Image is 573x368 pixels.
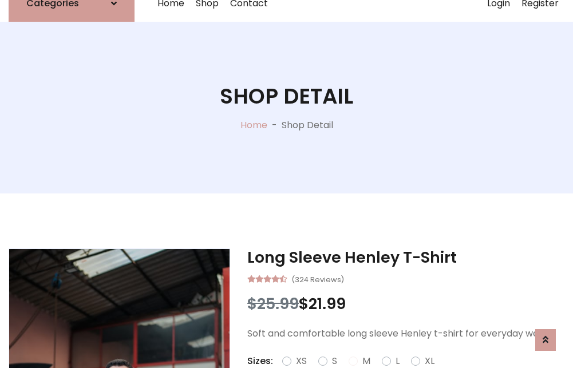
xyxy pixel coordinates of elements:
[247,354,273,368] p: Sizes:
[240,118,267,132] a: Home
[362,354,370,368] label: M
[296,354,307,368] label: XS
[332,354,337,368] label: S
[309,293,346,314] span: 21.99
[425,354,434,368] label: XL
[282,118,333,132] p: Shop Detail
[291,272,344,286] small: (324 Reviews)
[220,84,353,109] h1: Shop Detail
[247,248,564,267] h3: Long Sleeve Henley T-Shirt
[267,118,282,132] p: -
[247,293,299,314] span: $25.99
[396,354,400,368] label: L
[247,327,564,341] p: Soft and comfortable long sleeve Henley t-shirt for everyday wear.
[247,295,564,313] h3: $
